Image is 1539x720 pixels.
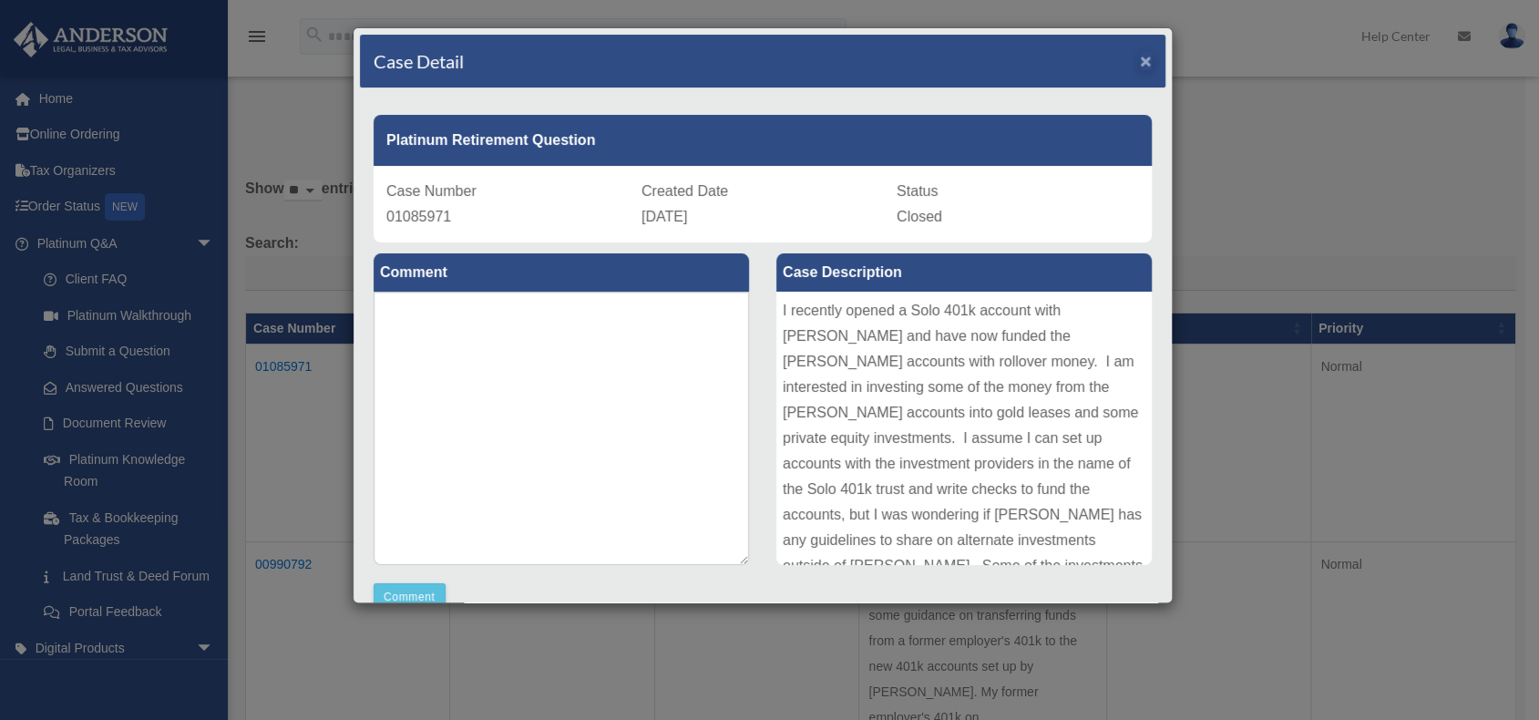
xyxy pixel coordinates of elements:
span: × [1140,50,1152,71]
span: Case Number [386,183,477,199]
span: Status [897,183,938,199]
span: [DATE] [641,209,687,224]
span: Closed [897,209,942,224]
div: I recently opened a Solo 401k account with [PERSON_NAME] and have now funded the [PERSON_NAME] ac... [776,292,1152,565]
h4: Case Detail [374,48,464,74]
label: Comment [374,253,749,292]
span: 01085971 [386,209,451,224]
button: Comment [374,583,446,611]
div: Platinum Retirement Question [374,115,1152,166]
span: Created Date [641,183,728,199]
button: Close [1140,51,1152,70]
label: Case Description [776,253,1152,292]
